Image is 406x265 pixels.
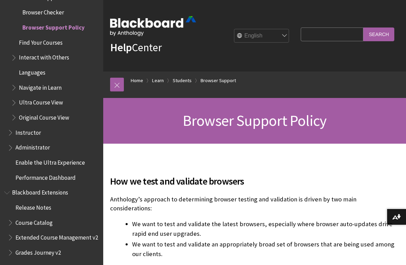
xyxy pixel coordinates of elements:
li: We want to test and validate the latest browsers, especially where browser auto-updates drive rap... [132,219,399,239]
a: Home [131,76,143,85]
li: We want to test and validate an appropriately broad set of browsers that are being used among our... [132,240,399,259]
span: Languages [19,67,45,76]
span: Extended Course Management v2 [15,232,98,241]
span: Interact with Others [19,52,69,61]
p: Anthology’s approach to determining browser testing and validation is driven by two main consider... [110,195,399,213]
span: Browser Support Policy [183,111,327,130]
span: Browser Checker [22,7,64,16]
span: Administrator [15,142,50,151]
span: Performance Dashboard [15,172,76,181]
input: Search [363,27,394,41]
a: Browser Support [201,76,236,85]
a: HelpCenter [110,41,162,54]
strong: Help [110,41,132,54]
span: Find Your Courses [19,37,63,46]
span: Blackboard Extensions [12,187,68,196]
span: Enable the Ultra Experience [15,157,85,166]
span: Instructor [15,127,41,136]
span: Original Course View [19,112,69,121]
a: Learn [152,76,164,85]
select: Site Language Selector [234,29,289,43]
span: Release Notes [15,202,51,211]
img: Blackboard by Anthology [110,16,196,36]
span: How we test and validate browsers [110,174,399,188]
a: Students [173,76,192,85]
span: Course Catalog [15,217,53,226]
span: Ultra Course View [19,97,63,106]
span: Navigate in Learn [19,82,62,91]
span: Browser Support Policy [22,22,85,31]
span: Grades Journey v2 [15,247,61,256]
